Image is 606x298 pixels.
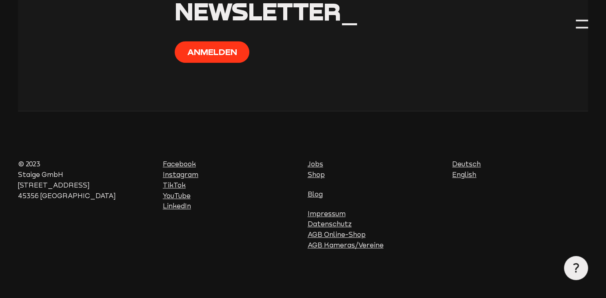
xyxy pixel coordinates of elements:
a: Deutsch [452,160,481,168]
a: English [452,171,476,178]
a: YouTube [163,192,191,199]
button: Anmelden [175,41,249,63]
a: LinkedIn [163,202,191,210]
a: Jobs [308,160,323,168]
a: Blog [308,190,323,198]
a: AGB Online-Shop [308,231,366,238]
a: Impressum [308,210,346,217]
a: Shop [308,171,325,178]
a: AGB Kameras/Vereine [308,241,384,249]
a: TikTok [163,181,186,189]
a: Datenschutz [308,220,352,227]
a: Instagram [163,171,198,178]
a: Facebook [163,160,196,168]
p: © 2023 Staige GmbH [STREET_ADDRESS] 45356 [GEOGRAPHIC_DATA] [18,159,154,201]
